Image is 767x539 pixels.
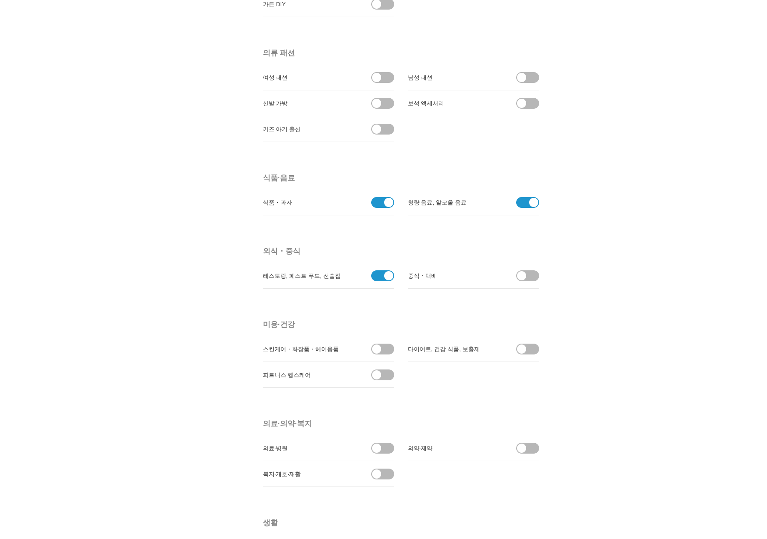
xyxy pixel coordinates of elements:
font: 레스토랑, 패스트 푸드, 선술집 [263,272,341,279]
font: 다이어트, 건강 식품, 보충제 [408,346,480,352]
font: 가든 DIY [263,1,286,7]
font: 의약·제약 [408,445,433,452]
font: 스킨케어・화장품・헤어용품 [263,346,339,352]
font: 미용·건강 [263,320,295,329]
font: 의료·병원 [263,445,288,452]
font: 복지·개호·재활 [263,471,301,477]
font: 신발 가방 [263,100,288,107]
font: 여성 패션 [263,74,288,81]
font: 보석 액세서리 [408,100,445,107]
font: 의류 패션 [263,49,295,57]
font: 식품・과자 [263,199,292,206]
font: 외식・중식 [263,247,300,255]
font: 남성 패션 [408,74,433,81]
font: 중식・택배 [408,272,437,279]
font: 식품·음료 [263,174,295,182]
font: 생활 [263,519,278,527]
font: 의료·의약·복지 [263,419,312,428]
font: 키즈 아기 출산 [263,126,301,132]
font: 청량 음료, 알코올 음료 [408,199,467,206]
font: 피트니스 헬스케어 [263,372,311,378]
